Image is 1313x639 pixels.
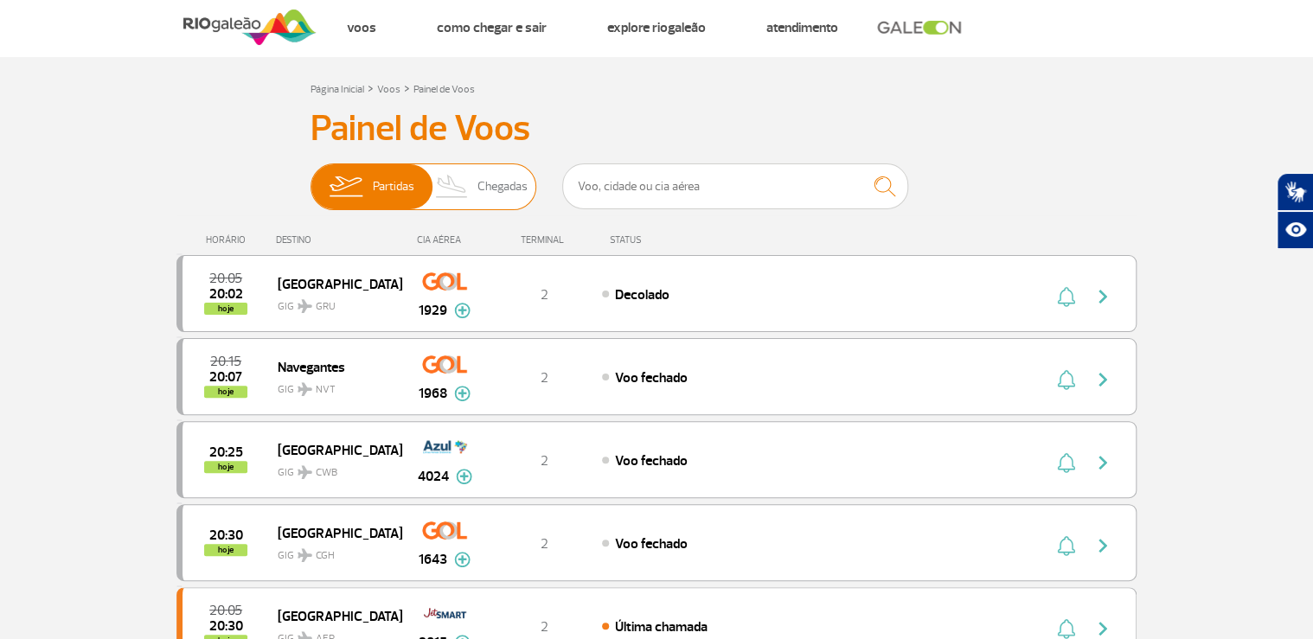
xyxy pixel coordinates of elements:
span: 2 [541,452,548,470]
img: seta-direita-painel-voo.svg [1092,286,1113,307]
span: [GEOGRAPHIC_DATA] [278,438,388,461]
span: Decolado [615,286,669,304]
button: Abrir recursos assistivos. [1277,211,1313,249]
span: Voo fechado [615,369,688,387]
img: seta-direita-painel-voo.svg [1092,618,1113,639]
span: 2 [541,535,548,553]
img: sino-painel-voo.svg [1057,286,1075,307]
img: sino-painel-voo.svg [1057,452,1075,473]
span: 2025-09-29 20:05:00 [209,604,242,617]
span: [GEOGRAPHIC_DATA] [278,604,388,627]
div: DESTINO [276,234,402,246]
div: CIA AÉREA [401,234,488,246]
span: 4024 [418,466,449,487]
span: GIG [278,539,388,564]
span: CWB [316,465,337,481]
span: Partidas [373,164,414,209]
h3: Painel de Voos [311,107,1002,150]
button: Abrir tradutor de língua de sinais. [1277,173,1313,211]
a: Painel de Voos [413,83,475,96]
img: destiny_airplane.svg [298,382,312,396]
span: 2 [541,618,548,636]
a: Explore RIOgaleão [607,19,706,36]
div: Plugin de acessibilidade da Hand Talk. [1277,173,1313,249]
div: TERMINAL [488,234,600,246]
img: slider-embarque [318,164,373,209]
div: HORÁRIO [182,234,276,246]
span: GIG [278,373,388,398]
a: > [404,78,410,98]
span: 2025-09-29 20:30:00 [209,529,243,541]
img: destiny_airplane.svg [298,548,312,562]
div: STATUS [600,234,741,246]
span: Voo fechado [615,452,688,470]
img: slider-desembarque [426,164,477,209]
span: 1968 [419,383,447,404]
a: Voos [347,19,376,36]
span: hoje [204,461,247,473]
img: destiny_airplane.svg [298,299,312,313]
a: Como chegar e sair [437,19,547,36]
a: > [368,78,374,98]
span: 2 [541,369,548,387]
img: seta-direita-painel-voo.svg [1092,535,1113,556]
span: 2025-09-29 20:15:00 [210,355,241,367]
span: 2025-09-29 20:05:00 [209,272,242,284]
img: seta-direita-painel-voo.svg [1092,369,1113,390]
span: Chegadas [477,164,528,209]
span: 1643 [419,549,447,570]
img: destiny_airplane.svg [298,465,312,479]
span: 2025-09-29 20:25:00 [209,446,243,458]
img: seta-direita-painel-voo.svg [1092,452,1113,473]
img: mais-info-painel-voo.svg [456,469,472,484]
span: [GEOGRAPHIC_DATA] [278,272,388,295]
span: 2 [541,286,548,304]
img: sino-painel-voo.svg [1057,618,1075,639]
input: Voo, cidade ou cia aérea [562,163,908,209]
span: hoje [204,303,247,315]
img: sino-painel-voo.svg [1057,535,1075,556]
span: [GEOGRAPHIC_DATA] [278,521,388,544]
a: Atendimento [766,19,838,36]
a: Página Inicial [311,83,364,96]
span: GIG [278,456,388,481]
span: Última chamada [615,618,708,636]
span: hoje [204,386,247,398]
span: hoje [204,544,247,556]
span: 1929 [419,300,447,321]
span: GRU [316,299,336,315]
img: mais-info-painel-voo.svg [454,552,471,567]
img: mais-info-painel-voo.svg [454,386,471,401]
span: GIG [278,290,388,315]
span: Voo fechado [615,535,688,553]
span: 2025-09-29 20:02:52 [209,288,243,300]
span: 2025-09-29 20:30:00 [209,620,243,632]
span: CGH [316,548,335,564]
span: Navegantes [278,355,388,378]
img: sino-painel-voo.svg [1057,369,1075,390]
a: Voos [377,83,400,96]
span: NVT [316,382,336,398]
span: 2025-09-29 20:07:37 [209,371,242,383]
img: mais-info-painel-voo.svg [454,303,471,318]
